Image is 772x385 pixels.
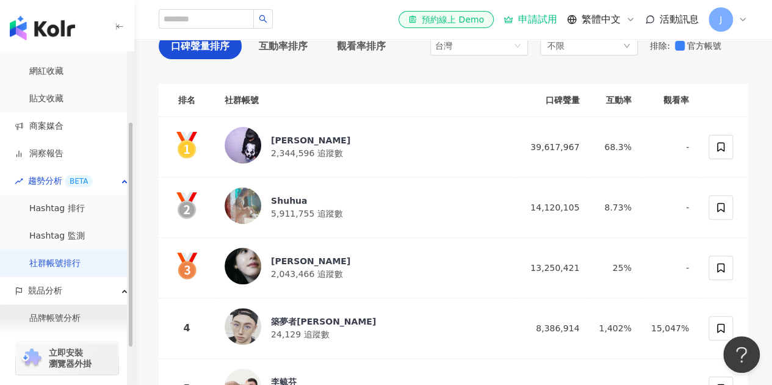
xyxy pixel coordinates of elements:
[225,308,261,345] img: KOL Avatar
[599,201,631,214] div: 8.73%
[651,322,689,335] div: 15,047%
[650,41,670,51] span: 排除 :
[271,209,343,218] span: 5,911,755 追蹤數
[29,257,81,270] a: 社群帳號排行
[503,13,557,26] a: 申請試用
[660,13,699,25] span: 活動訊息
[271,148,343,158] span: 2,344,596 追蹤數
[29,203,85,215] a: Hashtag 排行
[215,84,516,117] th: 社群帳號
[29,230,85,242] a: Hashtag 監測
[599,322,631,335] div: 1,402%
[589,84,641,117] th: 互動率
[49,347,92,369] span: 立即安裝 瀏覽器外掛
[720,13,722,26] span: J
[516,84,589,117] th: 口碑聲量
[15,148,63,160] a: 洞察報告
[225,248,261,284] img: KOL Avatar
[15,177,23,185] span: rise
[259,15,267,23] span: search
[271,315,376,328] div: 築夢者[PERSON_NAME]
[225,248,506,288] a: KOL Avatar[PERSON_NAME]2,043,466 追蹤數
[171,38,229,54] span: 口碑聲量排序
[225,127,506,167] a: KOL Avatar[PERSON_NAME]2,344,596 追蹤數
[547,39,565,52] span: 不限
[271,255,350,267] div: [PERSON_NAME]
[723,336,760,373] iframe: Help Scout Beacon - Open
[641,117,699,178] td: -
[623,42,630,49] span: down
[10,16,75,40] img: logo
[225,187,261,224] img: KOL Avatar
[65,175,93,187] div: BETA
[159,84,215,117] th: 排名
[525,261,579,275] div: 13,250,421
[271,269,343,279] span: 2,043,466 追蹤數
[408,13,484,26] div: 預約線上 Demo
[525,322,579,335] div: 8,386,914
[271,134,350,146] div: [PERSON_NAME]
[20,348,43,368] img: chrome extension
[271,329,329,339] span: 24,129 追蹤數
[29,65,63,77] a: 網紅收藏
[582,13,621,26] span: 繁體中文
[15,120,63,132] a: 商案媒合
[225,187,506,228] a: KOL AvatarShuhua5,911,755 追蹤數
[435,37,475,55] div: 台灣
[259,38,308,54] span: 互動率排序
[599,140,631,154] div: 68.3%
[399,11,494,28] a: 預約線上 Demo
[271,195,343,207] div: Shuhua
[525,201,579,214] div: 14,120,105
[225,308,506,348] a: KOL Avatar築夢者[PERSON_NAME]24,129 追蹤數
[599,261,631,275] div: 25%
[28,167,93,195] span: 趨勢分析
[225,127,261,164] img: KOL Avatar
[29,93,63,105] a: 貼文收藏
[641,84,699,117] th: 觀看率
[168,320,205,336] div: 4
[525,140,579,154] div: 39,617,967
[641,178,699,238] td: -
[685,39,726,52] span: 官方帳號
[29,312,81,325] a: 品牌帳號分析
[337,38,386,54] span: 觀看率排序
[28,277,62,304] span: 競品分析
[641,238,699,298] td: -
[16,342,118,375] a: chrome extension立即安裝 瀏覽器外掛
